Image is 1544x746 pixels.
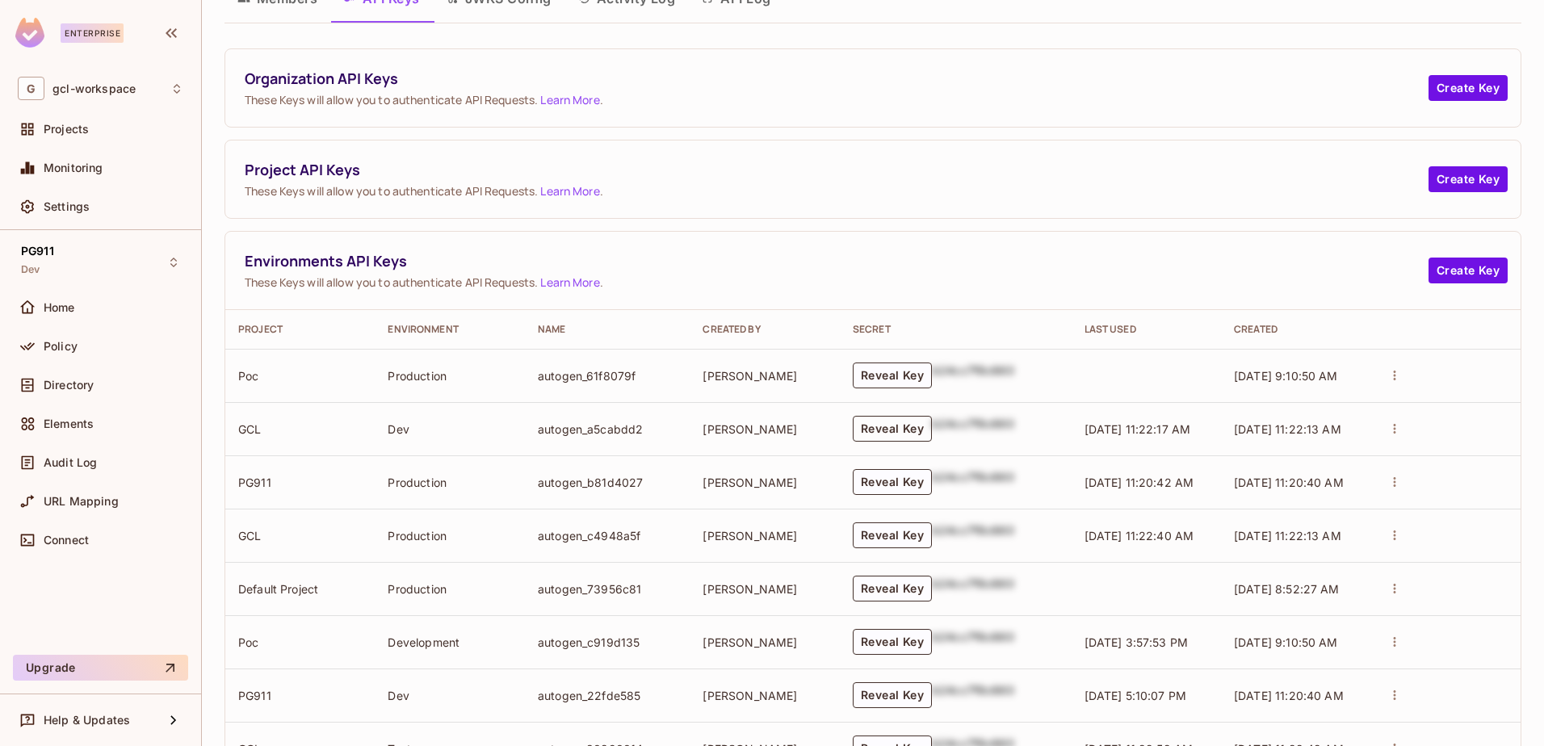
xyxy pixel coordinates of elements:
[375,668,524,722] td: Dev
[1234,529,1341,543] span: [DATE] 11:22:13 AM
[375,455,524,509] td: Production
[61,23,124,43] div: Enterprise
[525,402,690,455] td: autogen_a5cabdd2
[375,562,524,615] td: Production
[18,77,44,100] span: G
[44,495,119,508] span: URL Mapping
[853,323,1059,336] div: Secret
[238,323,362,336] div: Project
[1234,323,1357,336] div: Created
[932,682,1014,708] div: b24cc7f8c660
[1085,422,1191,436] span: [DATE] 11:22:17 AM
[703,323,826,336] div: Created By
[1234,689,1344,702] span: [DATE] 11:20:40 AM
[525,509,690,562] td: autogen_c4948a5f
[245,275,1429,290] span: These Keys will allow you to authenticate API Requests. .
[690,668,839,722] td: [PERSON_NAME]
[932,363,1014,388] div: b24cc7f8c660
[690,349,839,402] td: [PERSON_NAME]
[853,522,932,548] button: Reveal Key
[525,455,690,509] td: autogen_b81d4027
[44,123,89,136] span: Projects
[1429,166,1508,192] button: Create Key
[853,576,932,601] button: Reveal Key
[44,200,90,213] span: Settings
[375,509,524,562] td: Production
[225,509,375,562] td: GCL
[525,615,690,668] td: autogen_c919d135
[690,455,839,509] td: [PERSON_NAME]
[1085,689,1187,702] span: [DATE] 5:10:07 PM
[932,416,1014,442] div: b24cc7f8c660
[44,534,89,547] span: Connect
[225,455,375,509] td: PG911
[1429,258,1508,283] button: Create Key
[225,668,375,722] td: PG911
[853,416,932,442] button: Reveal Key
[375,615,524,668] td: Development
[245,160,1429,180] span: Project API Keys
[1085,476,1194,489] span: [DATE] 11:20:42 AM
[225,402,375,455] td: GCL
[1234,582,1340,596] span: [DATE] 8:52:27 AM
[21,245,54,258] span: PG911
[690,509,839,562] td: [PERSON_NAME]
[1234,635,1338,649] span: [DATE] 9:10:50 AM
[538,323,678,336] div: Name
[245,251,1429,271] span: Environments API Keys
[540,275,599,290] a: Learn More
[853,629,932,655] button: Reveal Key
[44,301,75,314] span: Home
[44,456,97,469] span: Audit Log
[690,615,839,668] td: [PERSON_NAME]
[21,263,40,276] span: Dev
[245,92,1429,107] span: These Keys will allow you to authenticate API Requests. .
[1085,529,1194,543] span: [DATE] 11:22:40 AM
[375,402,524,455] td: Dev
[44,379,94,392] span: Directory
[245,69,1429,89] span: Organization API Keys
[1383,417,1406,440] button: actions
[44,340,78,353] span: Policy
[245,183,1429,199] span: These Keys will allow you to authenticate API Requests. .
[853,682,932,708] button: Reveal Key
[540,92,599,107] a: Learn More
[225,615,375,668] td: Poc
[1383,471,1406,493] button: actions
[44,714,130,727] span: Help & Updates
[853,363,932,388] button: Reveal Key
[44,161,103,174] span: Monitoring
[690,402,839,455] td: [PERSON_NAME]
[540,183,599,199] a: Learn More
[1085,635,1189,649] span: [DATE] 3:57:53 PM
[13,655,188,681] button: Upgrade
[15,18,44,48] img: SReyMgAAAABJRU5ErkJggg==
[1383,684,1406,706] button: actions
[525,349,690,402] td: autogen_61f8079f
[1429,75,1508,101] button: Create Key
[932,629,1014,655] div: b24cc7f8c660
[932,576,1014,601] div: b24cc7f8c660
[1383,577,1406,600] button: actions
[525,562,690,615] td: autogen_73956c81
[388,323,511,336] div: Environment
[525,668,690,722] td: autogen_22fde585
[853,469,932,495] button: Reveal Key
[1383,524,1406,547] button: actions
[225,562,375,615] td: Default Project
[375,349,524,402] td: Production
[44,417,94,430] span: Elements
[1383,364,1406,387] button: actions
[1383,631,1406,653] button: actions
[1234,422,1341,436] span: [DATE] 11:22:13 AM
[690,562,839,615] td: [PERSON_NAME]
[1085,323,1208,336] div: Last Used
[225,349,375,402] td: Poc
[932,469,1014,495] div: b24cc7f8c660
[52,82,136,95] span: Workspace: gcl-workspace
[932,522,1014,548] div: b24cc7f8c660
[1234,476,1344,489] span: [DATE] 11:20:40 AM
[1234,369,1338,383] span: [DATE] 9:10:50 AM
